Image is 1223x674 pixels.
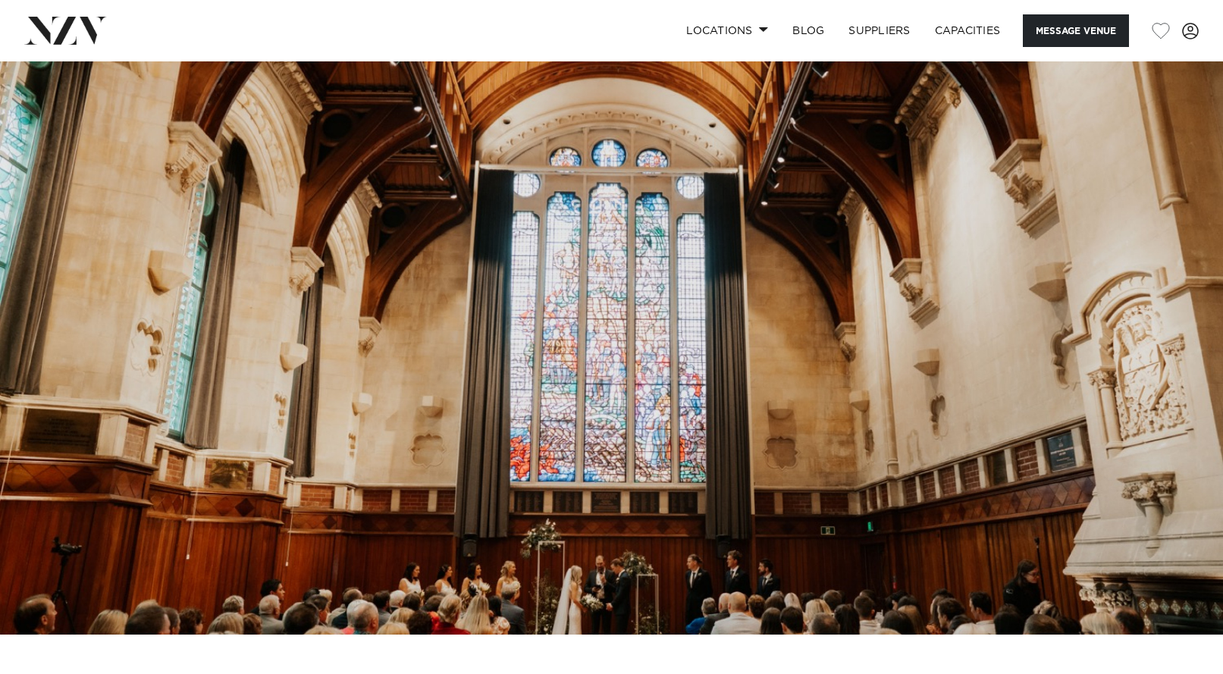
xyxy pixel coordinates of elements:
a: Capacities [923,14,1013,47]
a: SUPPLIERS [836,14,922,47]
button: Message Venue [1023,14,1129,47]
a: Locations [674,14,780,47]
a: BLOG [780,14,836,47]
img: nzv-logo.png [24,17,107,44]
